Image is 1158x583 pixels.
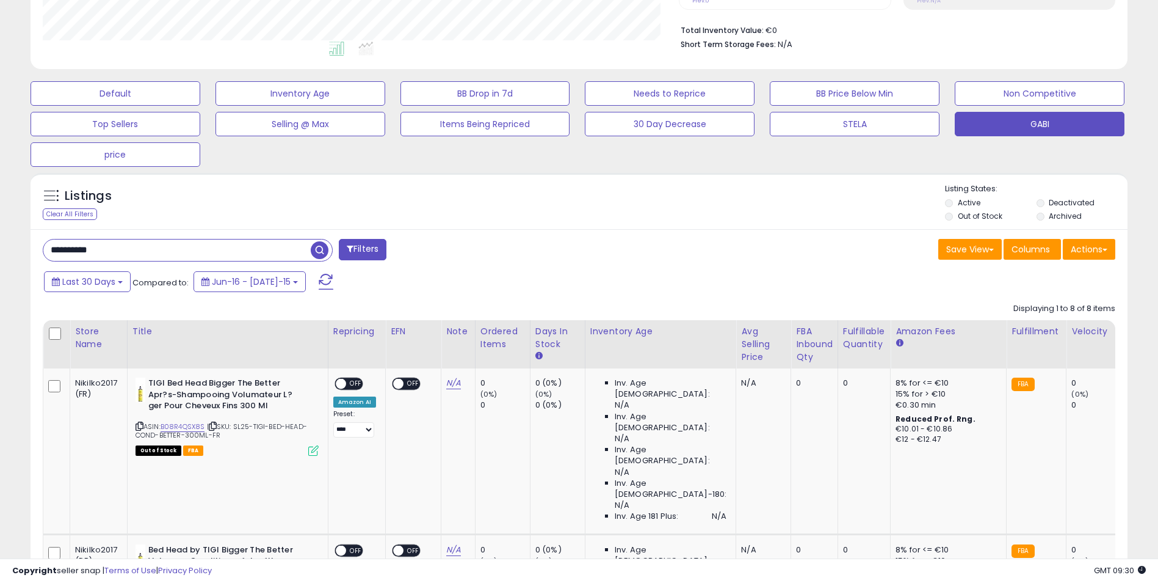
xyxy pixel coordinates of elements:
[1071,325,1116,338] div: Velocity
[480,389,498,399] small: (0%)
[535,378,585,389] div: 0 (0%)
[194,271,306,292] button: Jun-16 - [DATE]-15
[681,25,764,35] b: Total Inventory Value:
[31,81,200,106] button: Default
[585,112,755,136] button: 30 Day Decrease
[1049,197,1095,208] label: Deactivated
[12,565,57,576] strong: Copyright
[1011,378,1034,391] small: FBA
[215,81,385,106] button: Inventory Age
[896,435,997,445] div: €12 - €12.47
[681,22,1106,37] li: €0
[958,211,1002,221] label: Out of Stock
[44,271,131,292] button: Last 30 Days
[1049,211,1082,221] label: Archived
[1011,243,1050,255] span: Columns
[741,325,786,364] div: Avg Selling Price
[346,379,366,389] span: OFF
[333,410,376,438] div: Preset:
[480,544,530,555] div: 0
[1071,400,1121,411] div: 0
[535,351,543,362] small: Days In Stock.
[796,544,828,555] div: 0
[212,276,291,288] span: Jun-16 - [DATE]-15
[615,411,726,433] span: Inv. Age [DEMOGRAPHIC_DATA]:
[741,544,781,555] div: N/A
[958,197,980,208] label: Active
[346,545,366,555] span: OFF
[843,325,885,351] div: Fulfillable Quantity
[796,378,828,389] div: 0
[615,378,726,400] span: Inv. Age [DEMOGRAPHIC_DATA]:
[712,511,726,522] span: N/A
[590,325,731,338] div: Inventory Age
[955,81,1124,106] button: Non Competitive
[215,112,385,136] button: Selling @ Max
[1094,565,1146,576] span: 2025-08-15 09:30 GMT
[391,325,436,338] div: EFN
[403,545,423,555] span: OFF
[75,544,118,566] div: Nikilko2017 (DE)
[1011,544,1034,558] small: FBA
[400,81,570,106] button: BB Drop in 7d
[43,208,97,220] div: Clear All Filters
[158,565,212,576] a: Privacy Policy
[770,112,939,136] button: STELA
[400,112,570,136] button: Items Being Repriced
[896,400,997,411] div: €0.30 min
[446,544,461,556] a: N/A
[535,325,580,351] div: Days In Stock
[535,389,552,399] small: (0%)
[796,325,833,364] div: FBA inbound Qty
[161,422,205,432] a: B08R4QSX8S
[480,378,530,389] div: 0
[1063,239,1115,260] button: Actions
[896,544,997,555] div: 8% for <= €10
[681,39,776,50] b: Short Term Storage Fees:
[148,378,297,415] b: TIGI Bed Head Bigger The Better Apr?s-Shampooing Volumateur L?ger Pour Cheveux Fins 300 Ml
[1071,389,1088,399] small: (0%)
[75,325,122,351] div: Store Name
[896,338,903,349] small: Amazon Fees.
[183,446,204,456] span: FBA
[12,565,212,577] div: seller snap | |
[615,544,726,566] span: Inv. Age [DEMOGRAPHIC_DATA]:
[480,400,530,411] div: 0
[75,378,118,400] div: Nikilko2017 (FR)
[615,478,726,500] span: Inv. Age [DEMOGRAPHIC_DATA]-180:
[446,377,461,389] a: N/A
[1011,325,1061,338] div: Fulfillment
[136,446,181,456] span: All listings that are currently out of stock and unavailable for purchase on Amazon
[896,325,1001,338] div: Amazon Fees
[615,400,629,411] span: N/A
[333,397,376,408] div: Amazon AI
[1071,378,1121,389] div: 0
[535,400,585,411] div: 0 (0%)
[1004,239,1061,260] button: Columns
[955,112,1124,136] button: GABI
[333,325,380,338] div: Repricing
[843,378,881,389] div: 0
[778,38,792,50] span: N/A
[896,389,997,400] div: 15% for > €10
[896,378,997,389] div: 8% for <= €10
[896,424,997,435] div: €10.01 - €10.86
[480,325,525,351] div: Ordered Items
[615,444,726,466] span: Inv. Age [DEMOGRAPHIC_DATA]:
[403,379,423,389] span: OFF
[1013,303,1115,315] div: Displaying 1 to 8 of 8 items
[535,544,585,555] div: 0 (0%)
[31,112,200,136] button: Top Sellers
[615,467,629,478] span: N/A
[585,81,755,106] button: Needs to Reprice
[1071,544,1121,555] div: 0
[446,325,470,338] div: Note
[615,433,629,444] span: N/A
[843,544,881,555] div: 0
[65,188,112,205] h5: Listings
[615,500,629,511] span: N/A
[615,511,679,522] span: Inv. Age 181 Plus:
[945,183,1127,195] p: Listing States:
[132,277,189,288] span: Compared to:
[104,565,156,576] a: Terms of Use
